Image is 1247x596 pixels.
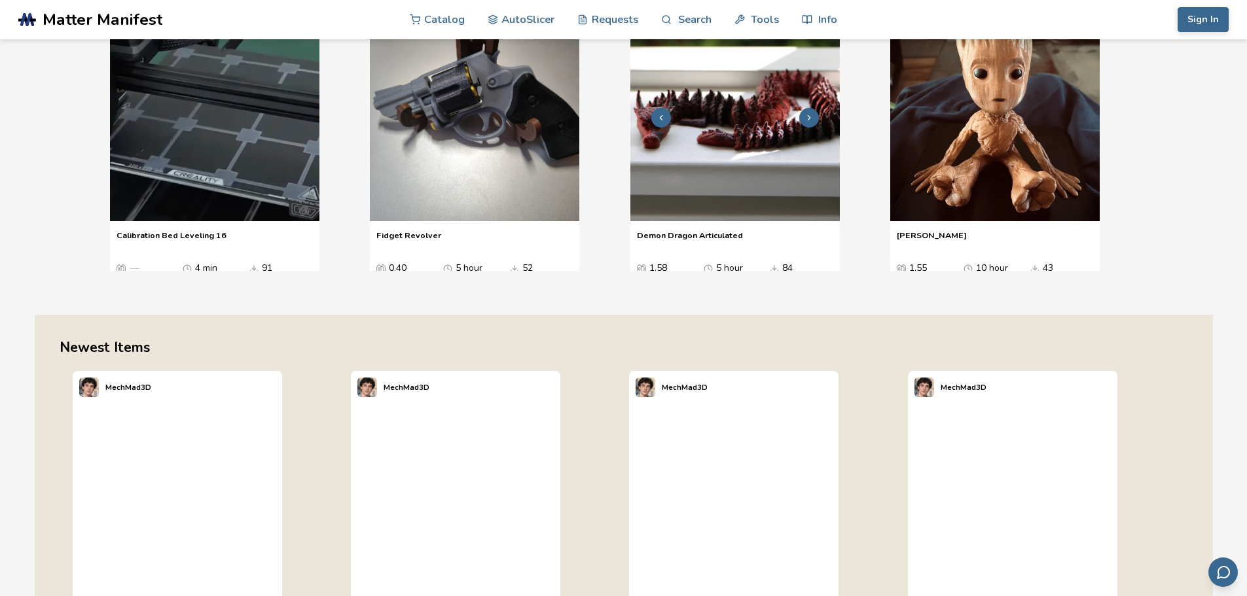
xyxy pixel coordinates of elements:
a: MechMad3D's profileMechMad3D [908,371,993,404]
img: MechMad3D's profile [636,377,655,397]
p: MechMad3D [105,381,151,394]
div: 10 hour [976,263,1008,280]
span: Average Cost [637,263,646,273]
span: Matter Manifest [43,10,162,29]
div: 0.40 [389,263,424,280]
button: Sign In [1178,7,1229,32]
div: 5 hour [716,263,745,280]
div: 52 [522,263,551,280]
div: 1.55 [909,263,945,280]
a: Demon Dragon Articulated [637,230,743,250]
span: Average Cost [376,263,386,273]
span: Downloads [249,263,259,273]
a: Calibration Bed Leveling 16 [117,230,226,250]
span: Downloads [770,263,779,273]
button: Send feedback via email [1208,557,1238,587]
div: 91 [262,263,291,280]
div: 5 hour [456,263,484,280]
img: MechMad3D's profile [357,377,377,397]
img: MechMad3D's profile [914,377,934,397]
div: 43 [1043,263,1072,280]
span: Average Cost [897,263,906,273]
span: Average Cost [117,263,126,273]
div: 84 [782,263,811,280]
span: Average Print Time [183,263,192,273]
p: MechMad3D [662,381,708,394]
span: Downloads [510,263,519,273]
h2: Newest Items [60,338,1188,358]
a: [PERSON_NAME] [897,230,967,250]
div: 4 min [195,263,224,280]
a: MechMad3D's profileMechMad3D [629,371,714,404]
a: Fidget Revolver [376,230,441,250]
span: — [129,263,138,273]
a: MechMad3D's profileMechMad3D [73,371,158,404]
span: Downloads [1030,263,1039,273]
span: Average Print Time [964,263,973,273]
p: MechMad3D [941,381,986,394]
a: MechMad3D's profileMechMad3D [351,371,436,404]
p: MechMad3D [384,381,429,394]
img: MechMad3D's profile [79,377,99,397]
span: Average Print Time [443,263,452,273]
div: 1.58 [649,263,685,280]
span: Average Print Time [704,263,713,273]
